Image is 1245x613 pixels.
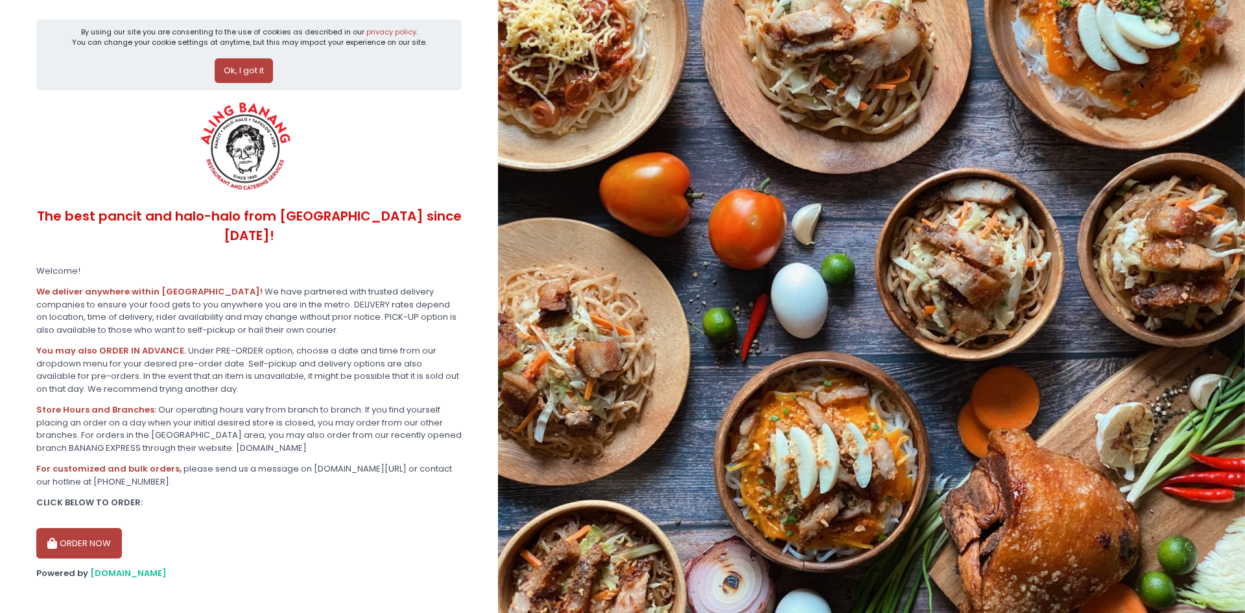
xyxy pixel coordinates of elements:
b: For customized and bulk orders, [36,463,182,475]
div: We have partnered with trusted delivery companies to ensure your food gets to you anywhere you ar... [36,285,462,336]
b: We deliver anywhere within [GEOGRAPHIC_DATA]! [36,285,263,298]
div: The best pancit and halo-halo from [GEOGRAPHIC_DATA] since [DATE]! [36,196,462,256]
div: Under PRE-ORDER option, choose a date and time from our dropdown menu for your desired pre-order ... [36,344,462,395]
a: [DOMAIN_NAME] [90,567,167,579]
b: You may also ORDER IN ADVANCE. [36,344,186,357]
div: please send us a message on [DOMAIN_NAME][URL] or contact our hotline at [PHONE_NUMBER]. [36,463,462,488]
div: CLICK BELOW TO ORDER: [36,496,462,509]
img: ALING BANANG [193,99,301,196]
b: Store Hours and Branches: [36,403,156,416]
a: privacy policy. [366,27,418,37]
div: Welcome! [36,265,462,278]
div: Our operating hours vary from branch to branch. If you find yourself placing an order on a day wh... [36,403,462,454]
div: By using our site you are consenting to the use of cookies as described in our You can change you... [72,27,427,48]
button: Ok, I got it [215,58,273,83]
div: Powered by [36,567,462,580]
button: ORDER NOW [36,528,122,559]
